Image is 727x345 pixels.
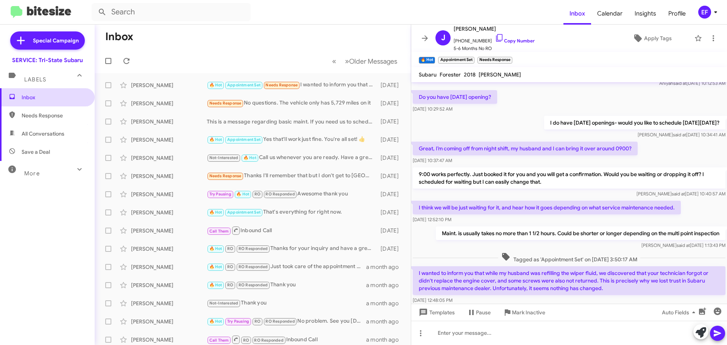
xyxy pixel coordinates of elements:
[419,57,435,64] small: 🔥 Hot
[641,242,725,248] span: [PERSON_NAME] [DATE] 1:13:43 PM
[131,118,207,125] div: [PERSON_NAME]
[436,226,725,240] p: Maint. is usually takes no more than 1 1/2 hours. Could be shorter or longer depending on the mul...
[377,136,405,144] div: [DATE]
[377,154,405,162] div: [DATE]
[495,38,535,44] a: Copy Number
[236,192,249,197] span: 🔥 Hot
[239,264,268,269] span: RO Responded
[207,118,377,125] div: This is a message regarding basic maint. If you need us to schedule an appointment, let me know. ...
[413,90,497,104] p: Do you have [DATE] opening?
[12,56,83,64] div: SERVICE: Tri-State Subaru
[254,192,261,197] span: RO
[22,130,64,137] span: All Conversations
[377,172,405,180] div: [DATE]
[131,172,207,180] div: [PERSON_NAME]
[24,170,40,177] span: More
[243,338,249,343] span: RO
[366,318,405,325] div: a month ago
[207,135,377,144] div: Yes that'll work just fine. You're all set! 👍
[131,81,207,89] div: [PERSON_NAME]
[411,306,461,319] button: Templates
[377,227,405,234] div: [DATE]
[207,317,366,326] div: No problem. See you [DATE].
[131,245,207,253] div: [PERSON_NAME]
[413,167,725,189] p: 9:00 works perfectly. Just booked it for you and you will get a confirmation. Would you be waitin...
[563,3,591,25] a: Inbox
[345,56,349,66] span: »
[644,31,672,45] span: Apply Tags
[243,155,256,160] span: 🔥 Hot
[131,263,207,271] div: [PERSON_NAME]
[33,37,79,44] span: Special Campaign
[22,112,86,119] span: Needs Response
[207,281,366,289] div: Thank you
[22,148,50,156] span: Save a Deal
[10,31,85,50] a: Special Campaign
[207,335,366,344] div: Inbound Call
[591,3,629,25] a: Calendar
[131,318,207,325] div: [PERSON_NAME]
[440,71,461,78] span: Forester
[131,154,207,162] div: [PERSON_NAME]
[209,283,222,287] span: 🔥 Hot
[207,99,377,108] div: No questions. The vehicle only has 5,729 miles on it
[476,306,491,319] span: Pause
[131,136,207,144] div: [PERSON_NAME]
[131,100,207,107] div: [PERSON_NAME]
[479,71,521,78] span: [PERSON_NAME]
[207,262,366,271] div: Just took care of the appointment for you and have a nice week. [PERSON_NAME]
[659,80,725,86] span: Aniyah [DATE] 10:12:53 AM
[366,336,405,343] div: a month ago
[207,153,377,162] div: Call us whenever you are ready. Have a great day!
[662,306,698,319] span: Auto Fields
[207,244,377,253] div: Thanks for your inquiry and have a great weekend. [PERSON_NAME]
[613,31,691,45] button: Apply Tags
[419,71,437,78] span: Subaru
[417,306,455,319] span: Templates
[366,300,405,307] div: a month ago
[464,71,476,78] span: 2018
[692,6,719,19] button: EF
[209,210,222,215] span: 🔥 Hot
[677,242,690,248] span: said at
[227,137,261,142] span: Appointment Set
[454,24,535,33] span: [PERSON_NAME]
[438,57,474,64] small: Appointment Set
[377,245,405,253] div: [DATE]
[131,209,207,216] div: [PERSON_NAME]
[454,33,535,45] span: [PHONE_NUMBER]
[413,158,452,163] span: [DATE] 10:37:47 AM
[265,192,295,197] span: RO Responded
[209,301,239,306] span: Not-Interested
[413,217,451,222] span: [DATE] 12:52:10 PM
[209,155,239,160] span: Not-Interested
[209,137,222,142] span: 🔥 Hot
[340,53,402,69] button: Next
[413,106,452,112] span: [DATE] 10:29:52 AM
[209,338,229,343] span: Call Them
[227,210,261,215] span: Appointment Set
[698,6,711,19] div: EF
[207,226,377,235] div: Inbound Call
[207,208,377,217] div: That's everything for right now.
[209,229,229,234] span: Call Them
[209,192,231,197] span: Try Pausing
[105,31,133,43] h1: Inbox
[544,116,725,130] p: I do have [DATE] openings- would you like to schedule [DATE][DATE]?
[227,83,261,87] span: Appointment Set
[413,201,681,214] p: I think we will be just waiting for it, and hear how it goes depending on what service maintenanc...
[227,264,233,269] span: RO
[662,3,692,25] a: Profile
[227,319,249,324] span: Try Pausing
[254,319,261,324] span: RO
[637,191,725,197] span: [PERSON_NAME] [DATE] 10:40:57 AM
[441,32,445,44] span: J
[24,76,46,83] span: Labels
[227,283,233,287] span: RO
[629,3,662,25] span: Insights
[131,227,207,234] div: [PERSON_NAME]
[209,173,242,178] span: Needs Response
[92,3,251,21] input: Search
[366,281,405,289] div: a month ago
